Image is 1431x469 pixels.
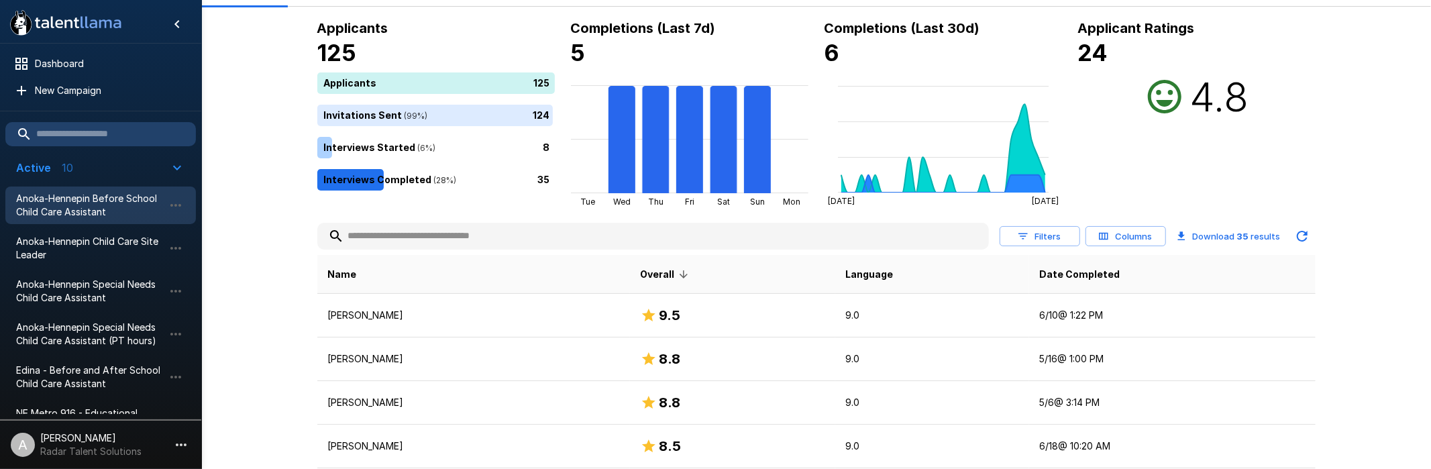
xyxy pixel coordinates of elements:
[1040,266,1120,282] span: Date Completed
[1237,231,1249,242] b: 35
[659,435,682,457] h6: 8.5
[846,309,1018,322] p: 9.0
[534,76,550,90] p: 125
[1078,39,1108,66] b: 24
[846,396,1018,409] p: 9.0
[533,108,550,122] p: 124
[571,20,716,36] b: Completions (Last 7d)
[1190,72,1249,121] h2: 4.8
[328,266,357,282] span: Name
[641,266,692,282] span: Overall
[685,197,694,207] tspan: Fri
[1289,223,1316,250] button: Updated Today - 9:31 AM
[1031,196,1058,206] tspan: [DATE]
[1029,381,1316,425] td: 5/6 @ 3:14 PM
[1085,226,1166,247] button: Columns
[659,348,681,370] h6: 8.8
[317,20,388,36] b: Applicants
[1029,425,1316,468] td: 6/18 @ 10:20 AM
[846,266,894,282] span: Language
[659,305,681,326] h6: 9.5
[717,197,730,207] tspan: Sat
[613,197,630,207] tspan: Wed
[580,197,595,207] tspan: Tue
[1171,223,1286,250] button: Download 35 results
[1078,20,1195,36] b: Applicant Ratings
[825,39,840,66] b: 6
[846,439,1018,453] p: 9.0
[825,20,980,36] b: Completions (Last 30d)
[328,309,619,322] p: [PERSON_NAME]
[647,197,663,207] tspan: Thu
[659,392,681,413] h6: 8.8
[328,352,619,366] p: [PERSON_NAME]
[828,196,855,206] tspan: [DATE]
[328,439,619,453] p: [PERSON_NAME]
[1000,226,1080,247] button: Filters
[1029,337,1316,381] td: 5/16 @ 1:00 PM
[1029,294,1316,337] td: 6/10 @ 1:22 PM
[538,172,550,187] p: 35
[317,39,357,66] b: 125
[543,140,550,154] p: 8
[571,39,586,66] b: 5
[846,352,1018,366] p: 9.0
[750,197,765,207] tspan: Sun
[328,396,619,409] p: [PERSON_NAME]
[782,197,800,207] tspan: Mon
